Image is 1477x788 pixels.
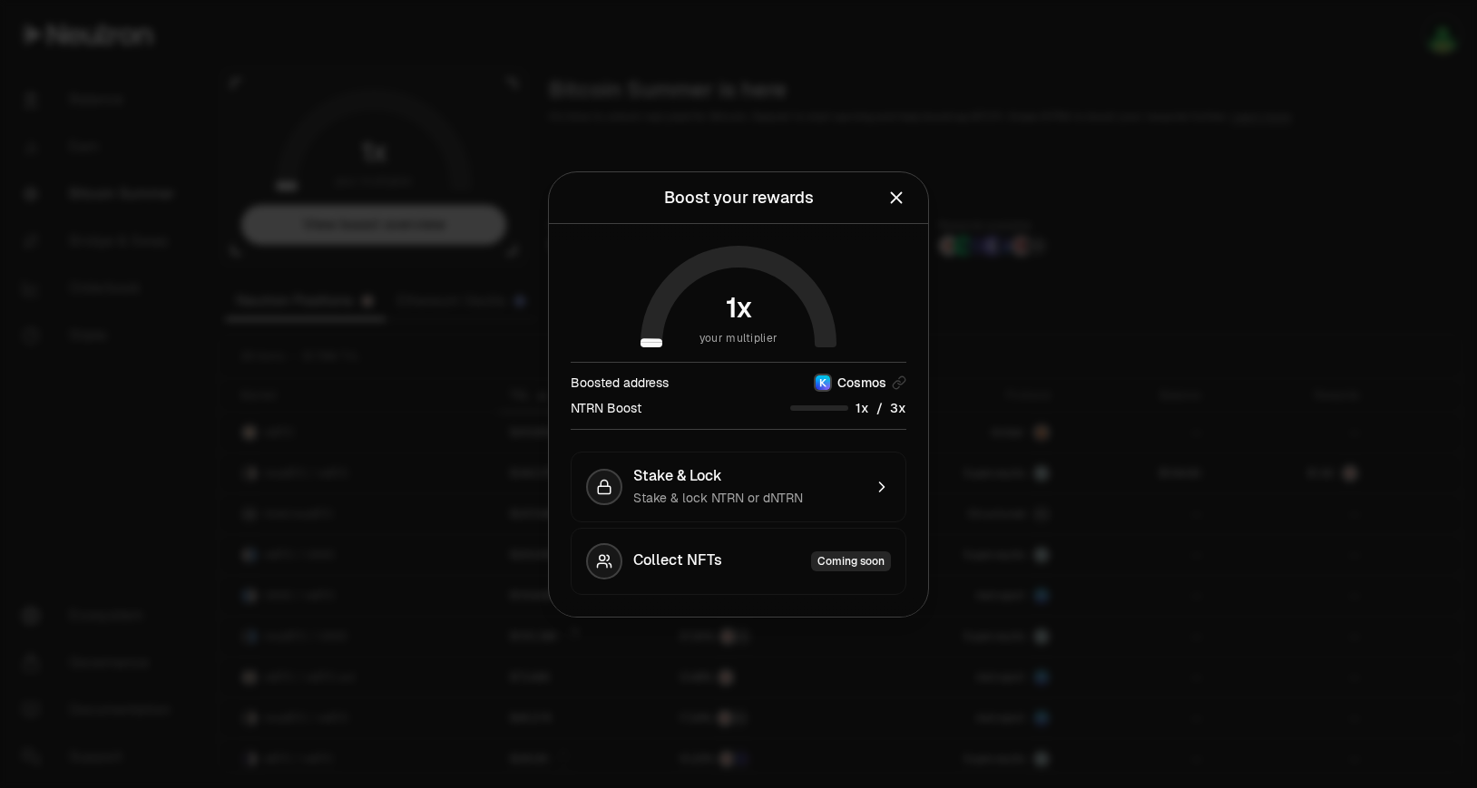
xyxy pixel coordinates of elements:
div: Boosted address [571,374,669,392]
span: Stake & Lock [633,467,722,485]
div: Coming soon [811,551,891,571]
img: Keplr [816,375,830,390]
div: NTRN Boost [571,399,641,417]
div: / [790,399,906,418]
button: Close [886,185,906,210]
button: Stake & LockStake & lock NTRN or dNTRN [571,452,906,522]
div: Boost your rewards [664,185,814,210]
span: Stake & lock NTRN or dNTRN [633,490,803,506]
span: your multiplier [699,329,778,347]
button: Collect NFTsComing soon [571,528,906,595]
span: Cosmos [837,374,886,392]
span: Collect NFTs [633,551,722,571]
button: KeplrCosmos [814,374,906,392]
